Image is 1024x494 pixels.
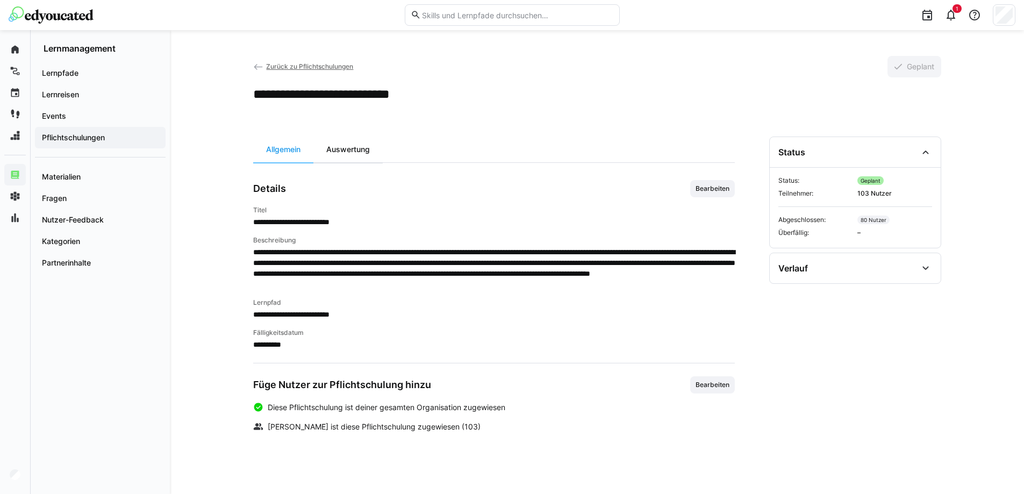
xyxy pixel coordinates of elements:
span: 1 [956,5,958,12]
a: Zurück zu Pflichtschulungen [253,62,354,70]
button: Geplant [887,56,941,77]
h4: Lernpfad [253,298,735,307]
input: Skills und Lernpfade durchsuchen… [421,10,613,20]
span: Diese Pflichtschulung ist deiner gesamten Organisation zugewiesen [268,402,505,413]
button: Bearbeiten [690,180,735,197]
div: Allgemein [253,137,313,162]
h4: Fälligkeitsdatum [253,328,735,337]
span: Bearbeiten [694,381,731,389]
div: Auswertung [313,137,383,162]
span: Überfällig: [778,228,853,237]
div: Status [778,147,805,157]
div: Verlauf [778,263,808,274]
span: [PERSON_NAME] ist diese Pflichtschulung zugewiesen (103) [268,421,481,432]
span: Zurück zu Pflichtschulungen [266,62,353,70]
span: Teilnehmer: [778,189,853,198]
span: Status: [778,176,853,185]
span: Geplant [905,61,936,72]
h3: Details [253,183,286,195]
h4: Beschreibung [253,236,735,245]
h3: Füge Nutzer zur Pflichtschulung hinzu [253,379,431,391]
div: 80 Nutzer [857,216,890,224]
button: Bearbeiten [690,376,735,393]
span: 103 Nutzer [857,189,932,198]
div: Geplant [857,176,884,185]
span: Abgeschlossen: [778,216,853,224]
h4: Titel [253,206,735,214]
span: – [857,228,932,237]
span: Bearbeiten [694,184,731,193]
